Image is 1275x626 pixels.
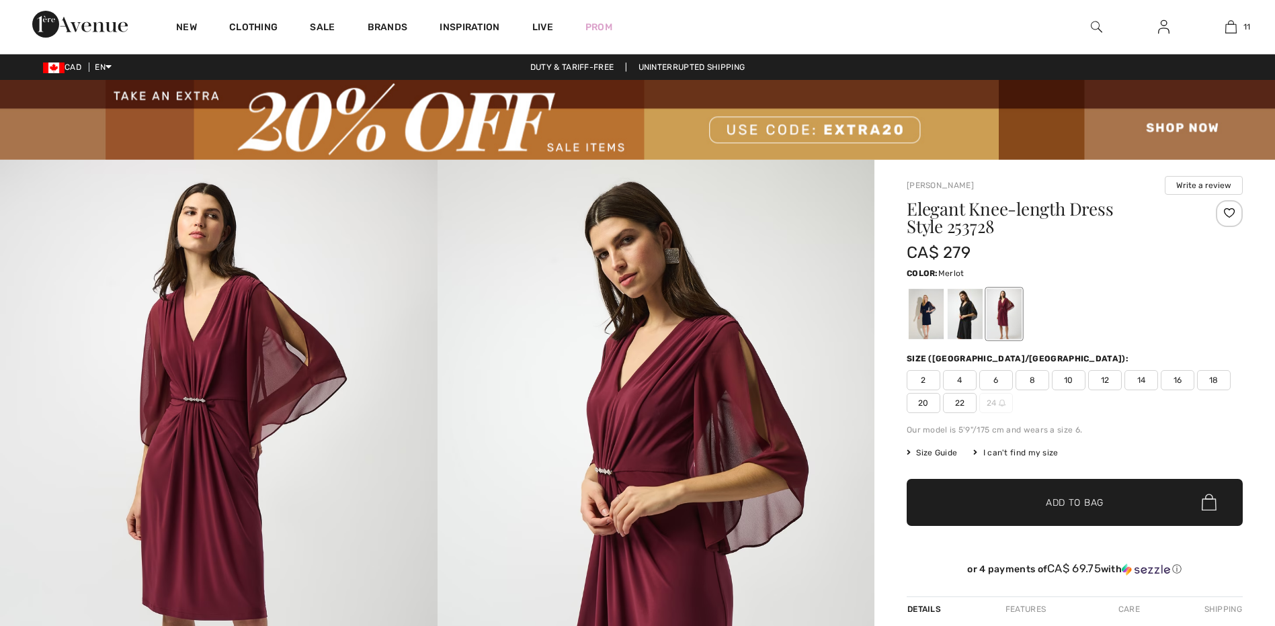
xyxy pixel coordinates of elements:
[368,21,408,36] a: Brands
[907,562,1243,580] div: or 4 payments ofCA$ 69.75withSezzle Click to learn more about Sezzle
[948,289,983,339] div: Black
[987,289,1022,339] div: Merlot
[907,562,1243,576] div: or 4 payments of with
[440,21,499,36] span: Inspiration
[979,393,1013,413] span: 24
[532,20,553,34] a: Live
[1225,19,1237,35] img: My Bag
[1198,19,1264,35] a: 11
[1091,19,1102,35] img: search the website
[907,424,1243,436] div: Our model is 5'9"/175 cm and wears a size 6.
[973,447,1058,459] div: I can't find my size
[909,289,944,339] div: Midnight Blue
[907,353,1131,365] div: Size ([GEOGRAPHIC_DATA]/[GEOGRAPHIC_DATA]):
[943,370,977,390] span: 4
[907,479,1243,526] button: Add to Bag
[43,62,65,73] img: Canadian Dollar
[176,21,197,36] a: New
[1122,564,1170,576] img: Sezzle
[938,269,964,278] span: Merlot
[1124,370,1158,390] span: 14
[1088,370,1122,390] span: 12
[1201,597,1243,621] div: Shipping
[907,597,944,621] div: Details
[585,20,612,34] a: Prom
[95,62,112,72] span: EN
[979,370,1013,390] span: 6
[1243,21,1251,33] span: 11
[994,597,1057,621] div: Features
[310,21,335,36] a: Sale
[907,370,940,390] span: 2
[907,200,1187,235] h1: Elegant Knee-length Dress Style 253728
[1202,494,1217,511] img: Bag.svg
[1046,495,1104,509] span: Add to Bag
[1047,562,1101,575] span: CA$ 69.75
[1052,370,1085,390] span: 10
[1197,370,1231,390] span: 18
[1165,176,1243,195] button: Write a review
[229,21,278,36] a: Clothing
[1147,19,1180,36] a: Sign In
[907,393,940,413] span: 20
[907,243,971,262] span: CA$ 279
[1161,370,1194,390] span: 16
[907,181,974,190] a: [PERSON_NAME]
[907,269,938,278] span: Color:
[1107,597,1151,621] div: Care
[1158,19,1169,35] img: My Info
[1190,525,1262,559] iframe: Opens a widget where you can chat to one of our agents
[943,393,977,413] span: 22
[907,447,957,459] span: Size Guide
[43,62,87,72] span: CAD
[999,400,1005,406] img: ring-m.svg
[32,11,128,38] img: 1ère Avenue
[1016,370,1049,390] span: 8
